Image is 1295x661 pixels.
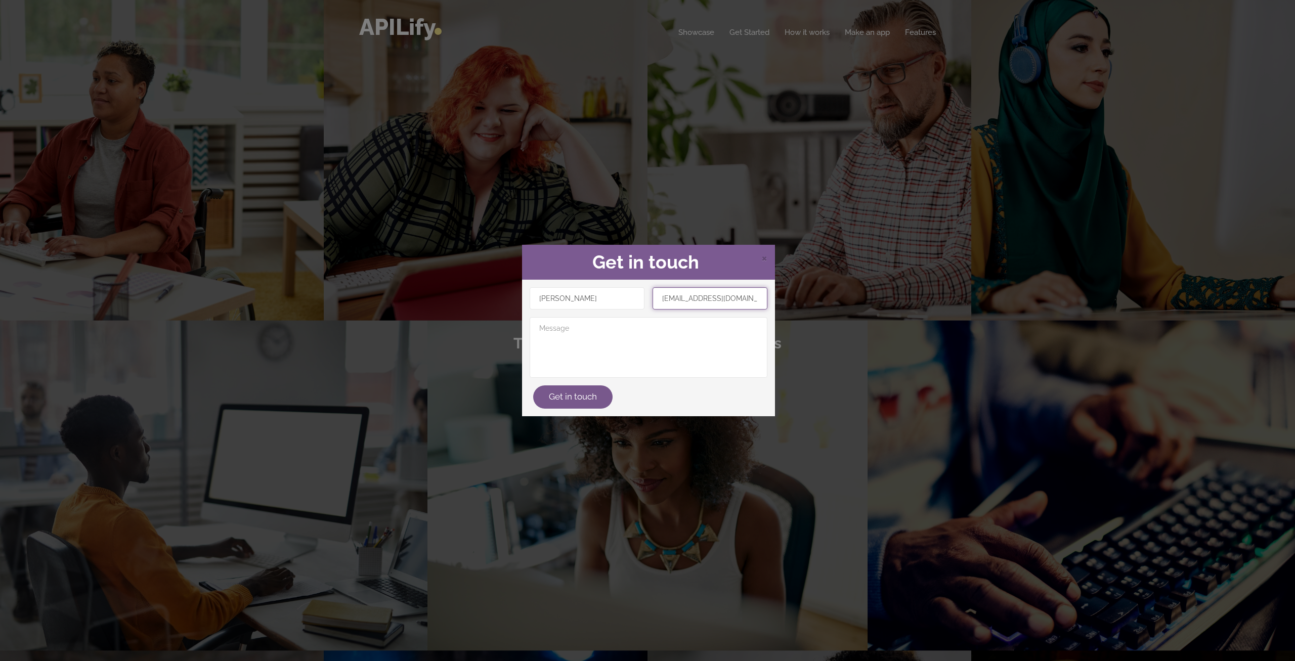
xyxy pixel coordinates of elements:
[653,287,767,310] input: Email
[761,250,767,265] span: ×
[530,287,644,310] input: Name
[530,252,767,273] h2: Get in touch
[533,385,613,409] button: Get in touch
[761,251,767,264] span: Close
